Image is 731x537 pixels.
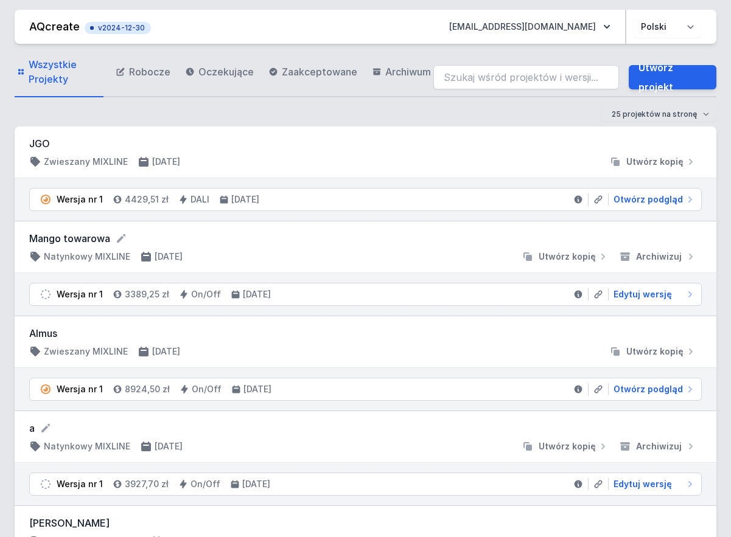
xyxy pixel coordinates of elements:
[369,47,433,97] a: Archiwum
[155,440,183,452] h4: [DATE]
[266,47,360,97] a: Zaakceptowane
[85,19,151,34] button: v2024-12-30
[57,288,103,300] div: Wersja nr 1
[44,251,130,263] h4: Natynkowy MIXLINE
[57,383,103,395] div: Wersja nr 1
[626,345,684,358] span: Utwórz kopię
[609,478,696,490] a: Edytuj wersję
[636,251,682,263] span: Archiwizuj
[29,516,702,530] h3: [PERSON_NAME]
[40,288,52,300] img: draft.svg
[439,16,620,38] button: [EMAIL_ADDRESS][DOMAIN_NAME]
[155,251,183,263] h4: [DATE]
[44,156,128,168] h4: Zwieszany MIXLINE
[636,440,682,452] span: Archiwizuj
[604,345,702,358] button: Utwórz kopię
[125,288,169,300] h4: 3389,25 zł
[614,440,702,452] button: Archiwizuj
[125,193,169,206] h4: 4429,51 zł
[634,16,702,38] select: Wybierz język
[626,156,684,168] span: Utwórz kopię
[115,232,127,244] button: Edytuj nazwę projektu
[517,440,614,452] button: Utwórz kopię
[29,231,702,246] form: Mango towarowa
[191,193,209,206] h4: DALI
[125,478,169,490] h4: 3927,70 zł
[385,64,431,79] span: Archiwum
[614,193,683,206] span: Otwórz podgląd
[629,65,716,89] a: Utwórz projekt
[29,421,702,435] form: a
[40,383,52,395] img: pending.svg
[198,64,254,79] span: Oczekujące
[614,383,683,395] span: Otwórz podgląd
[231,193,259,206] h4: [DATE]
[40,422,52,434] button: Edytuj nazwę projektu
[192,383,222,395] h4: On/Off
[539,440,596,452] span: Utwórz kopię
[29,20,80,33] a: AQcreate
[29,326,702,341] h3: Almus
[243,288,271,300] h4: [DATE]
[44,440,130,452] h4: Natynkowy MIXLINE
[191,288,221,300] h4: On/Off
[517,251,614,263] button: Utwórz kopię
[609,288,696,300] a: Edytuj wersję
[44,345,128,358] h4: Zwieszany MIXLINE
[183,47,256,97] a: Oczekujące
[614,478,672,490] span: Edytuj wersję
[29,136,702,151] h3: JGO
[242,478,270,490] h4: [DATE]
[609,383,696,395] a: Otwórz podgląd
[282,64,357,79] span: Zaakceptowane
[15,47,103,97] a: Wszystkie Projekty
[191,478,220,490] h4: On/Off
[91,23,145,33] span: v2024-12-30
[609,193,696,206] a: Otwórz podgląd
[29,57,101,86] span: Wszystkie Projekty
[152,345,180,358] h4: [DATE]
[40,193,52,206] img: pending.svg
[129,64,170,79] span: Robocze
[539,251,596,263] span: Utwórz kopię
[57,478,103,490] div: Wersja nr 1
[40,478,52,490] img: draft.svg
[125,383,170,395] h4: 8924,50 zł
[113,47,173,97] a: Robocze
[433,65,619,89] input: Szukaj wśród projektów i wersji...
[243,383,271,395] h4: [DATE]
[614,251,702,263] button: Archiwizuj
[614,288,672,300] span: Edytuj wersję
[152,156,180,168] h4: [DATE]
[604,156,702,168] button: Utwórz kopię
[57,193,103,206] div: Wersja nr 1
